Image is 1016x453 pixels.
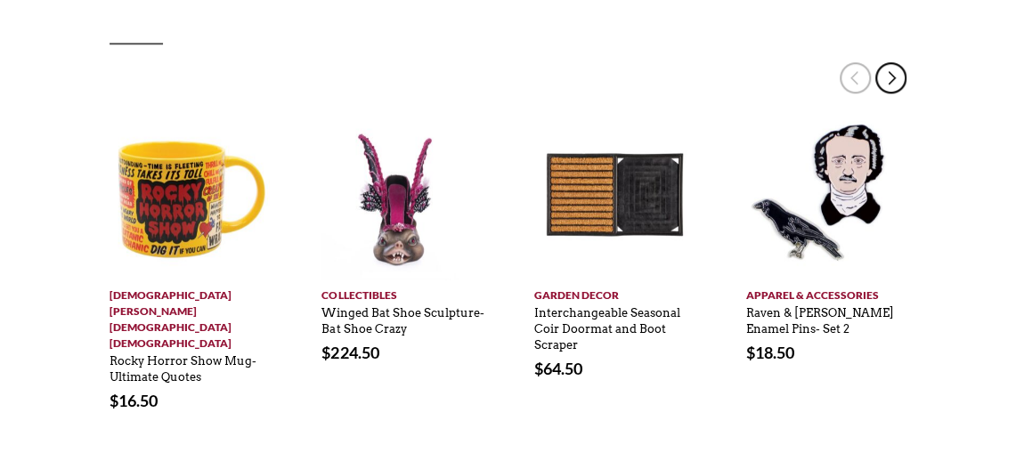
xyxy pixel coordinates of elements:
[110,345,256,384] a: Rocky Horror Show Mug- Ultimate Quotes
[745,343,793,362] bdi: 18.50
[110,280,272,352] a: [DEMOGRAPHIC_DATA][PERSON_NAME][DEMOGRAPHIC_DATA][DEMOGRAPHIC_DATA]
[533,359,581,378] bdi: 64.50
[745,280,907,303] a: Apparel & Accessories
[321,343,378,362] bdi: 224.50
[533,297,679,352] a: Interchangeable Seasonal Coir Doormat and Boot Scraper
[321,297,484,336] a: Winged Bat Shoe Sculpture- Bat Shoe Crazy
[533,280,695,303] a: Garden Decor
[321,280,484,303] a: Collectibles
[533,359,542,378] span: $
[110,391,158,410] bdi: 16.50
[110,391,118,410] span: $
[745,297,893,336] a: Raven & [PERSON_NAME] Enamel Pins- Set 2
[321,343,330,362] span: $
[745,343,754,362] span: $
